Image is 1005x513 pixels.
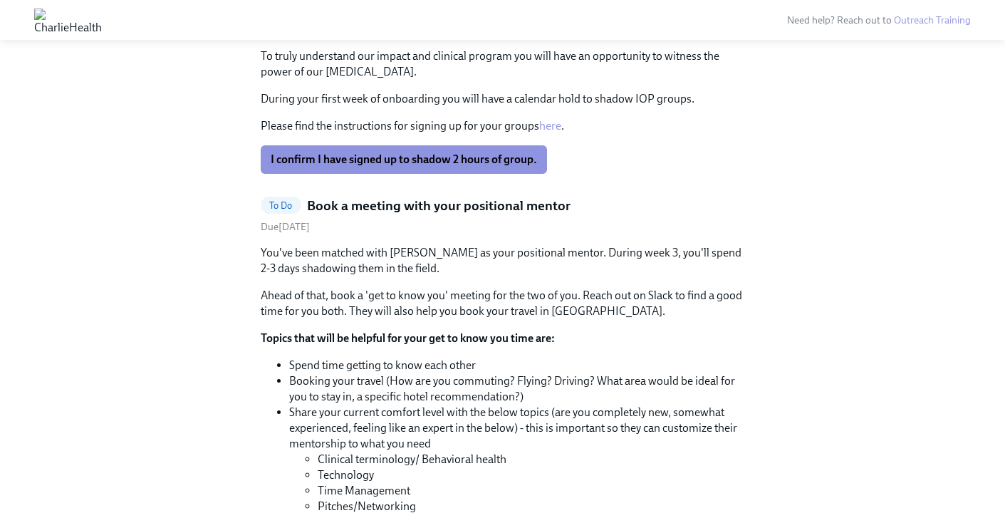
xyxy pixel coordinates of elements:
[261,245,745,276] p: You've been matched with [PERSON_NAME] as your positional mentor. During week 3, you'll spend 2-3...
[261,48,745,80] p: To truly understand our impact and clinical program you will have an opportunity to witness the p...
[318,467,745,483] li: Technology
[261,118,745,134] p: Please find the instructions for signing up for your groups .
[318,483,745,499] li: Time Management
[787,14,971,26] span: Need help? Reach out to
[261,145,547,174] button: I confirm I have signed up to shadow 2 hours of group.
[261,197,745,234] a: To DoBook a meeting with your positional mentorDue[DATE]
[34,9,102,31] img: CharlieHealth
[894,14,971,26] a: Outreach Training
[307,197,571,215] h5: Book a meeting with your positional mentor
[539,119,561,133] a: here
[261,221,310,233] span: Wednesday, October 8th 2025, 7:00 am
[261,91,745,107] p: During your first week of onboarding you will have a calendar hold to shadow IOP groups.
[289,358,745,373] li: Spend time getting to know each other
[261,331,555,345] strong: Topics that will be helpful for your get to know you time are:
[261,288,745,319] p: Ahead of that, book a 'get to know you' meeting for the two of you. Reach out on Slack to find a ...
[261,200,301,211] span: To Do
[289,373,745,405] li: Booking your travel (How are you commuting? Flying? Driving? What area would be ideal for you to ...
[318,452,745,467] li: Clinical terminology/ Behavioral health
[271,152,537,167] span: I confirm I have signed up to shadow 2 hours of group.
